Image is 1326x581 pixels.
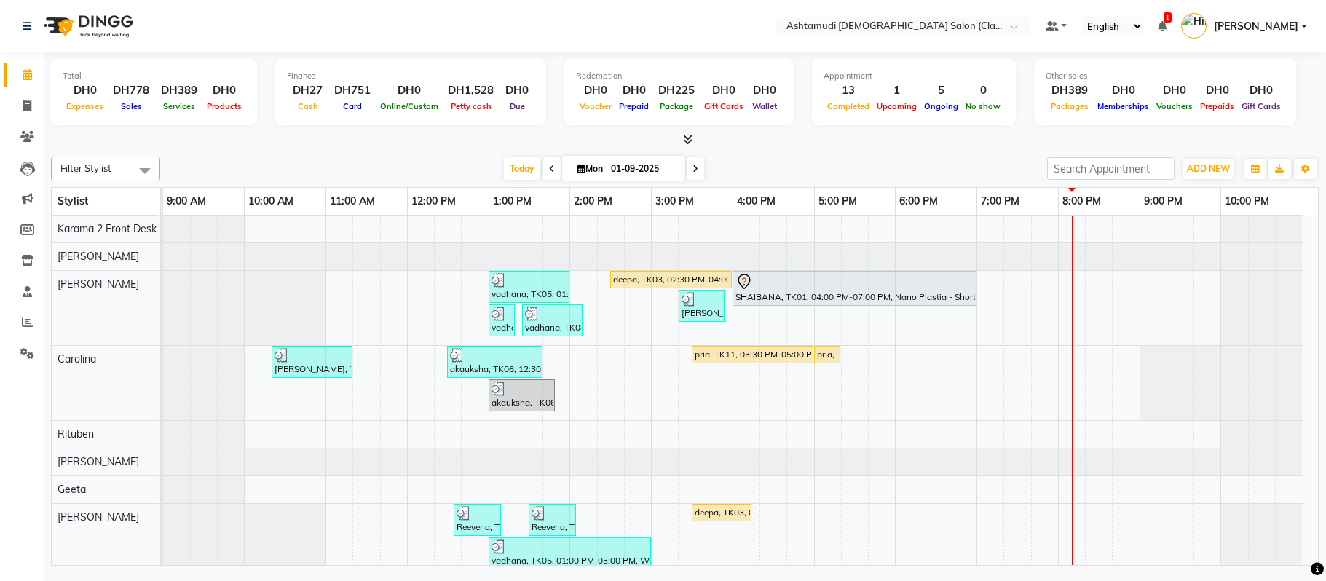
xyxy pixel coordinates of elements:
img: logo [37,6,137,47]
span: Upcoming [873,101,920,111]
a: 10:00 PM [1221,191,1273,212]
a: 5:00 PM [815,191,861,212]
span: Petty cash [447,101,495,111]
div: DH0 [376,82,442,99]
div: DH27 [287,82,328,99]
div: Finance [287,70,534,82]
span: Completed [824,101,873,111]
div: DH1,528 [442,82,500,99]
div: pria, TK11, 05:00 PM-05:20 PM, Eyebrow Threading [816,348,839,361]
span: Due [506,101,529,111]
div: vadhana, TK05, 01:00 PM-01:20 PM, Eyebrow Threading [490,307,513,334]
span: Mon [574,163,607,174]
span: Services [159,101,199,111]
span: Card [339,101,366,111]
span: Memberships [1094,101,1153,111]
span: [PERSON_NAME] [58,277,139,290]
span: Expenses [63,101,107,111]
a: 2:00 PM [570,191,616,212]
span: Wallet [749,101,781,111]
div: DH751 [328,82,376,99]
div: Other sales [1046,70,1284,82]
div: deepa, TK03, 03:30 PM-04:15 PM, Fruit Facial [693,506,750,519]
div: DH389 [155,82,203,99]
div: 0 [962,82,1004,99]
div: DH0 [1196,82,1238,99]
div: akauksha, TK06, 01:00 PM-01:50 PM, Wash & Blow Dry - Medium hair [490,382,553,409]
div: DH0 [1238,82,1284,99]
div: deepa, TK03, 02:30 PM-04:00 PM, Nano Plastia - Short [612,273,730,286]
span: 1 [1164,12,1172,23]
span: Package [656,101,697,111]
span: Prepaid [615,101,652,111]
span: Sales [117,101,146,111]
a: 12:00 PM [408,191,459,212]
div: 5 [920,82,962,99]
div: DH0 [615,82,652,99]
div: DH0 [747,82,782,99]
div: DH0 [500,82,534,99]
span: Today [504,157,540,180]
span: Products [203,101,245,111]
div: Reevena, TK07, 12:35 PM-01:10 PM, Lycon Full Face Wax with Eyebrows [455,506,500,534]
span: Gift Cards [1238,101,1284,111]
span: Gift Cards [701,101,747,111]
div: DH0 [576,82,615,99]
div: Total [63,70,245,82]
span: Cash [294,101,322,111]
input: Search Appointment [1047,157,1175,180]
a: 1:00 PM [489,191,535,212]
a: 4:00 PM [733,191,779,212]
a: 11:00 AM [326,191,379,212]
span: Vouchers [1153,101,1196,111]
a: 8:00 PM [1059,191,1105,212]
a: 3:00 PM [652,191,698,212]
a: 1 [1158,20,1167,33]
div: 13 [824,82,873,99]
span: [PERSON_NAME] [58,250,139,263]
div: DH389 [1046,82,1094,99]
div: [PERSON_NAME], TK02, 10:20 AM-11:20 AM, Creative Hair Cut [273,348,351,376]
a: 7:00 PM [977,191,1023,212]
div: vadhana, TK08, 01:25 PM-02:10 PM, Hair Spa Schwarkopf/Loreal/Keratin - Short [524,307,581,334]
span: Rituben [58,427,94,440]
div: DH0 [203,82,245,99]
span: Carolina [58,352,96,365]
input: 2025-09-01 [607,158,679,180]
div: DH0 [63,82,107,99]
div: DH0 [701,82,747,99]
span: [PERSON_NAME] [1214,19,1298,34]
div: Appointment [824,70,1004,82]
span: Packages [1047,101,1092,111]
span: Online/Custom [376,101,442,111]
a: 9:00 PM [1140,191,1186,212]
span: ADD NEW [1187,163,1230,174]
div: Reevena, TK07, 01:30 PM-02:05 PM, Vitamin-C Serum/Collagen - Mask,Foot Massage [530,506,575,534]
div: pria, TK11, 03:30 PM-05:00 PM, Full Head / Global Color - Medium [693,348,812,361]
div: 1 [873,82,920,99]
button: ADD NEW [1183,159,1234,179]
div: SHAIBANA, TK01, 04:00 PM-07:00 PM, Nano Plastia - Short [734,273,975,304]
div: DH0 [1153,82,1196,99]
div: vadhana, TK05, 01:00 PM-03:00 PM, Whitening Facial [490,539,650,567]
a: 9:00 AM [163,191,210,212]
img: Himanshu Akania [1181,13,1207,39]
span: Geeta [58,483,86,496]
div: DH0 [1094,82,1153,99]
span: [PERSON_NAME] [58,510,139,523]
span: [PERSON_NAME] [58,455,139,468]
span: Prepaids [1196,101,1238,111]
div: Redemption [576,70,782,82]
span: Karama 2 Front Desk [58,222,157,235]
div: DH225 [652,82,701,99]
div: akauksha, TK06, 12:30 PM-01:40 PM, Wash & Blow Dry - Extra Long [449,348,541,376]
a: 10:00 AM [245,191,297,212]
div: DH778 [107,82,155,99]
span: Stylist [58,194,88,207]
span: Ongoing [920,101,962,111]
div: vadhana, TK05, 01:00 PM-02:00 PM, Hair Spa Schwarkopf/Loreal/Keratin - Medium [490,273,568,301]
span: Filter Stylist [60,162,111,174]
a: 6:00 PM [896,191,942,212]
div: [PERSON_NAME], TK10, 03:20 PM-03:55 PM, Eyebrow Threading,Forehead Threading [680,292,723,320]
span: No show [962,101,1004,111]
